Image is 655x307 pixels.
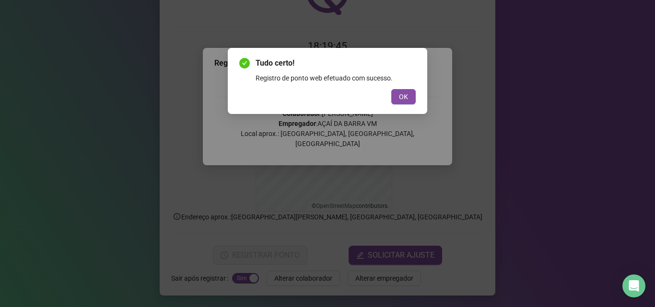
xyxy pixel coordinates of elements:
[256,73,416,83] div: Registro de ponto web efetuado com sucesso.
[391,89,416,104] button: OK
[256,57,416,69] span: Tudo certo!
[622,274,645,297] div: Open Intercom Messenger
[399,91,408,102] span: OK
[239,58,250,68] span: check-circle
